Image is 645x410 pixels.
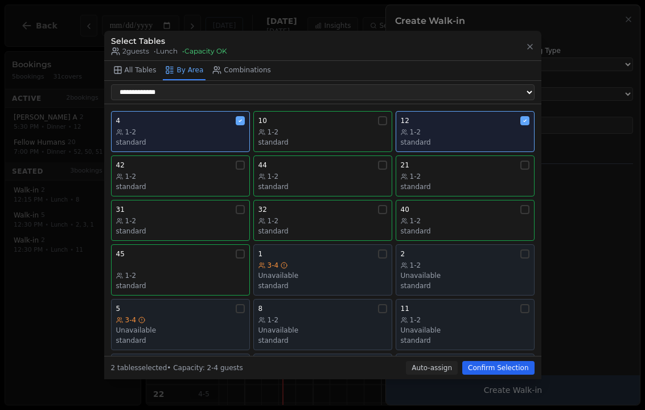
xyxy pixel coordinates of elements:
[401,281,529,290] div: standard
[401,138,529,147] div: standard
[258,326,387,335] div: Unavailable
[116,281,245,290] div: standard
[116,116,121,125] span: 4
[401,336,529,345] div: standard
[258,281,387,290] div: standard
[396,155,535,196] button: 211-2standard
[116,182,245,191] div: standard
[401,326,529,335] div: Unavailable
[125,128,137,137] span: 1-2
[116,161,125,170] span: 42
[258,205,267,214] span: 32
[125,216,137,225] span: 1-2
[253,155,392,196] button: 441-2standard
[396,244,535,296] button: 21-2Unavailablestandard
[406,361,458,375] button: Auto-assign
[253,200,392,241] button: 321-2standard
[401,205,409,214] span: 40
[410,261,421,270] span: 1-2
[401,271,529,280] div: Unavailable
[401,161,409,170] span: 21
[111,299,250,350] button: 53-4Unavailablestandard
[111,111,250,152] button: 41-2standard
[111,364,243,372] span: 2 tables selected • Capacity: 2-4 guests
[401,249,405,259] span: 2
[258,304,263,313] span: 8
[410,128,421,137] span: 1-2
[125,315,137,325] span: 3-4
[111,244,250,296] button: 451-2standard
[258,227,387,236] div: standard
[154,47,178,56] span: • Lunch
[116,249,125,259] span: 45
[462,361,534,375] button: Confirm Selection
[253,354,392,405] button: 235-6Unavailablestandard
[111,61,159,80] button: All Tables
[396,111,535,152] button: 121-2standard
[253,111,392,152] button: 101-2standard
[125,172,137,181] span: 1-2
[111,354,250,405] button: 224-5Unavailablestandard
[125,271,137,280] span: 1-2
[401,304,409,313] span: 11
[268,315,279,325] span: 1-2
[401,116,409,125] span: 12
[410,315,421,325] span: 1-2
[182,47,227,56] span: • Capacity OK
[116,205,125,214] span: 31
[396,354,535,405] button: 245-6Unavailablestandard
[111,200,250,241] button: 311-2standard
[268,128,279,137] span: 1-2
[258,271,387,280] div: Unavailable
[396,299,535,350] button: 111-2Unavailablestandard
[258,116,267,125] span: 10
[258,138,387,147] div: standard
[258,161,267,170] span: 44
[258,336,387,345] div: standard
[163,61,206,80] button: By Area
[268,172,279,181] span: 1-2
[210,61,273,80] button: Combinations
[116,138,245,147] div: standard
[116,227,245,236] div: standard
[116,336,245,345] div: standard
[401,227,529,236] div: standard
[116,326,245,335] div: Unavailable
[410,172,421,181] span: 1-2
[111,47,149,56] span: 2 guests
[258,182,387,191] div: standard
[396,200,535,241] button: 401-2standard
[268,261,279,270] span: 3-4
[116,304,121,313] span: 5
[268,216,279,225] span: 1-2
[401,182,529,191] div: standard
[258,249,263,259] span: 1
[111,155,250,196] button: 421-2standard
[111,35,227,47] h3: Select Tables
[410,216,421,225] span: 1-2
[253,299,392,350] button: 81-2Unavailablestandard
[253,244,392,296] button: 13-4Unavailablestandard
